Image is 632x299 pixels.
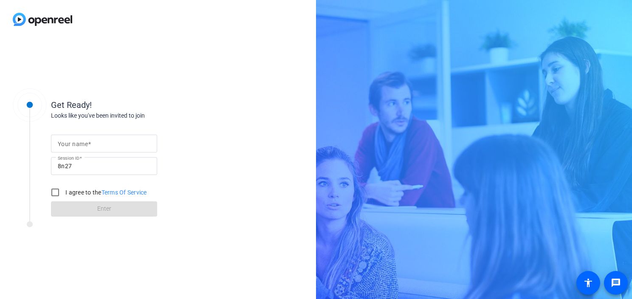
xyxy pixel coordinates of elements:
mat-icon: message [611,278,621,288]
div: Looks like you've been invited to join [51,111,221,120]
div: Get Ready! [51,99,221,111]
mat-icon: accessibility [583,278,593,288]
mat-label: Your name [58,141,88,147]
label: I agree to the [64,188,147,197]
mat-label: Session ID [58,155,79,161]
a: Terms Of Service [102,189,147,196]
